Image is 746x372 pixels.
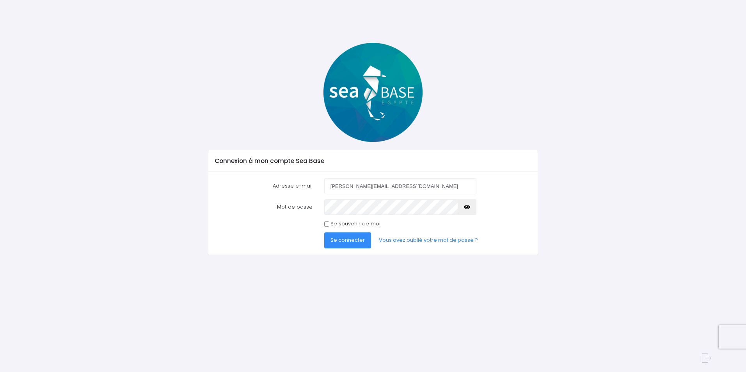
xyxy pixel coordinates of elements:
[373,232,484,248] a: Vous avez oublié votre mot de passe ?
[330,236,365,244] span: Se connecter
[209,178,318,194] label: Adresse e-mail
[209,199,318,215] label: Mot de passe
[330,220,380,228] label: Se souvenir de moi
[208,150,537,172] div: Connexion à mon compte Sea Base
[324,232,371,248] button: Se connecter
